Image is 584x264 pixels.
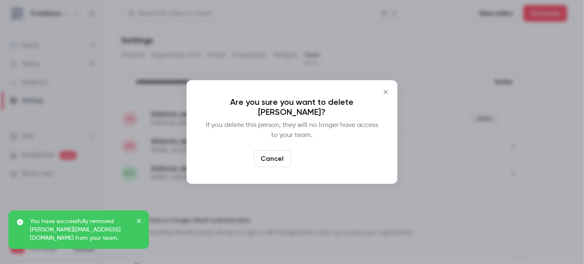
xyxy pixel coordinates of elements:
[203,120,381,140] p: If you delete this person, they will no longer have access to your team.
[136,217,142,227] button: close
[377,84,394,100] button: Close
[203,97,381,117] p: Are you sure you want to delete [PERSON_NAME]?
[30,217,131,242] p: You have successfully removed [PERSON_NAME][EMAIL_ADDRESS][DOMAIN_NAME] from your team.
[254,150,291,167] button: Cancel
[295,150,330,167] button: Delete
